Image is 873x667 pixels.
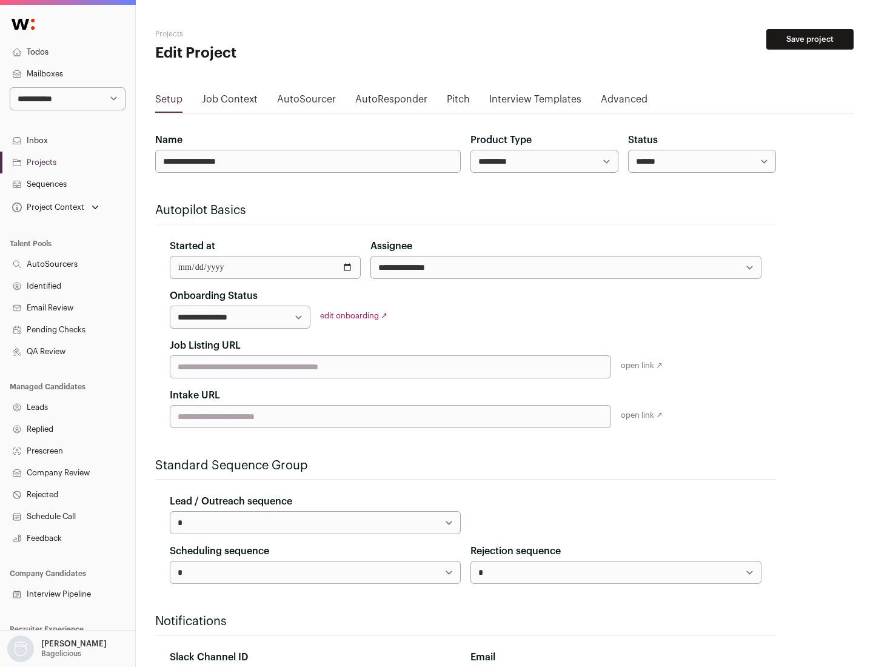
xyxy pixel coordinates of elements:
[170,289,258,303] label: Onboarding Status
[41,639,107,649] p: [PERSON_NAME]
[155,133,182,147] label: Name
[601,92,647,112] a: Advanced
[170,544,269,558] label: Scheduling sequence
[277,92,336,112] a: AutoSourcer
[170,494,292,509] label: Lead / Outreach sequence
[447,92,470,112] a: Pitch
[155,92,182,112] a: Setup
[155,44,388,63] h1: Edit Project
[355,92,427,112] a: AutoResponder
[155,29,388,39] h2: Projects
[370,239,412,253] label: Assignee
[628,133,658,147] label: Status
[41,649,81,659] p: Bagelicious
[5,12,41,36] img: Wellfound
[10,199,101,216] button: Open dropdown
[766,29,854,50] button: Save project
[470,544,561,558] label: Rejection sequence
[155,613,776,630] h2: Notifications
[470,133,532,147] label: Product Type
[470,650,761,665] div: Email
[320,312,387,320] a: edit onboarding ↗
[170,239,215,253] label: Started at
[155,202,776,219] h2: Autopilot Basics
[7,635,34,662] img: nopic.png
[155,457,776,474] h2: Standard Sequence Group
[170,650,248,665] label: Slack Channel ID
[202,92,258,112] a: Job Context
[489,92,581,112] a: Interview Templates
[5,635,109,662] button: Open dropdown
[10,203,84,212] div: Project Context
[170,388,220,403] label: Intake URL
[170,338,241,353] label: Job Listing URL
